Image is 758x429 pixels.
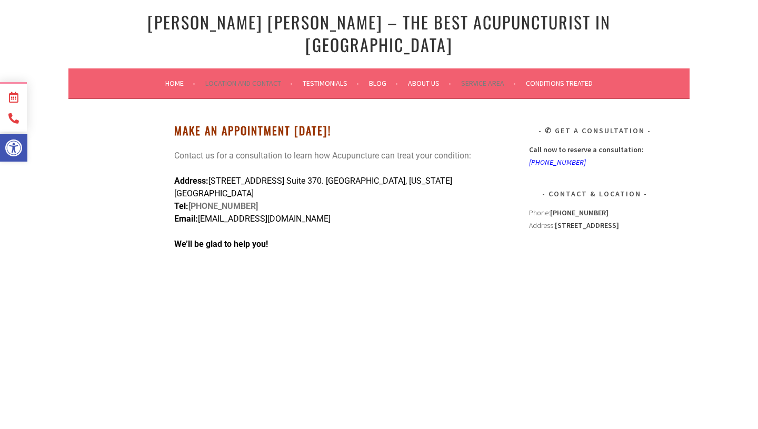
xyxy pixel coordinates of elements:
[205,77,293,89] a: Location and Contact
[303,77,359,89] a: Testimonials
[461,77,516,89] a: Service Area
[529,187,661,200] h3: Contact & Location
[174,176,208,186] strong: Address:
[174,149,501,162] p: Contact us for a consultation to learn how Acupuncture can treat your condition:
[555,221,619,230] strong: [STREET_ADDRESS]
[174,122,331,138] strong: Make An Appointment [DATE]!
[174,201,188,211] span: Tel:
[529,145,644,154] strong: Call now to reserve a consultation:
[526,77,593,89] a: Conditions Treated
[529,124,661,137] h3: ✆ Get A Consultation
[198,214,331,224] span: [EMAIL_ADDRESS][DOMAIN_NAME]
[529,206,661,219] div: Phone:
[529,157,586,167] a: [PHONE_NUMBER]
[529,206,661,363] div: Address:
[174,201,258,224] strong: [PHONE_NUMBER]
[174,214,198,224] strong: Email:
[550,208,609,217] strong: [PHONE_NUMBER]
[369,77,398,89] a: Blog
[174,239,268,249] strong: We’ll be glad to help you!
[165,77,195,89] a: Home
[147,9,611,57] a: [PERSON_NAME] [PERSON_NAME] – The Best Acupuncturist In [GEOGRAPHIC_DATA]
[408,77,451,89] a: About Us
[174,176,452,198] span: [STREET_ADDRESS] Suite 370. [GEOGRAPHIC_DATA], [US_STATE][GEOGRAPHIC_DATA]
